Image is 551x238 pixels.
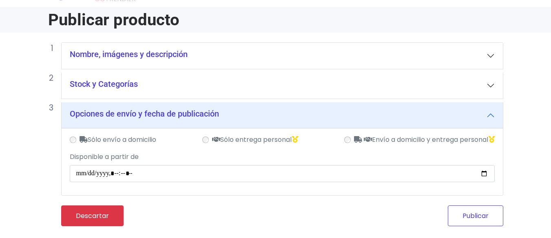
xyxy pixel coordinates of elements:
[62,102,503,128] button: Opciones de envío y fecha de publicación
[212,135,298,145] label: Sólo entrega personal
[62,73,503,99] button: Stock y Categorías
[62,43,503,69] button: Nombre, imágenes y descripción
[70,152,139,162] label: Disponible a partir de
[70,79,138,89] h5: Stock y Categorías
[48,10,271,29] h1: Publicar producto
[70,109,219,119] h5: Opciones de envío y fecha de publicación
[292,136,298,143] i: Feature Lolapay Pro
[80,135,156,145] label: Sólo envío a domicilio
[448,205,503,226] button: Publicar
[61,205,124,226] a: Descartar
[354,135,495,145] label: Envío a domicilio y entrega personal
[488,136,495,143] i: Feature Lolapay Pro
[70,49,188,59] h5: Nombre, imágenes y descripción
